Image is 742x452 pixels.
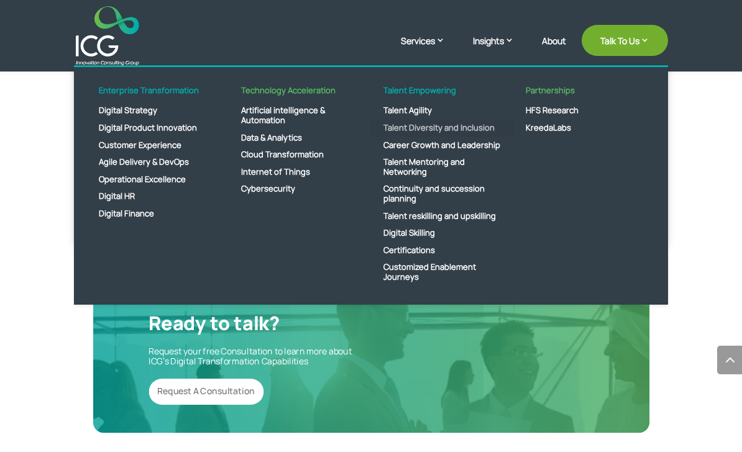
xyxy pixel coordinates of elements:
[371,242,514,259] a: Certifications
[149,379,263,404] a: Request A Consultation
[371,180,514,207] a: Continuity and succession planning
[371,86,514,103] a: Talent Empowering
[371,119,514,137] a: Talent Diversity and Inclusion
[513,86,656,103] a: Partnerships
[582,25,668,56] a: Talk To Us
[229,129,372,147] a: Data & Analytics
[86,154,229,171] a: Agile Delivery & DevOps
[86,102,229,119] a: Digital Strategy
[473,34,526,65] a: Insights
[229,164,372,181] a: Internet of Things
[371,154,514,180] a: Talent Mentoring and Networking
[86,171,229,188] a: Operational Excellence
[513,119,656,137] a: KreedaLabs
[371,208,514,225] a: Talent reskilling and upskilling
[229,86,372,103] a: Technology Acceleration
[229,146,372,164] a: Cloud Transformation
[86,137,229,154] a: Customer Experience
[149,311,359,339] h2: Ready to talk?
[371,137,514,154] a: Career Growth and Leadership
[371,259,514,285] a: Customized Enablement Journeys
[86,86,229,103] a: Enterprise Transformation
[76,6,139,65] img: ICG
[371,102,514,119] a: Talent Agility
[229,180,372,198] a: Cybersecurity
[86,119,229,137] a: Digital Product Innovation
[513,102,656,119] a: HFS Research
[680,392,742,452] iframe: Chat Widget
[229,102,372,129] a: Artificial intelligence & Automation
[401,34,457,65] a: Services
[542,36,566,65] a: About
[149,346,359,366] p: Request your free Consultation to learn more about ICG’s Digital Transformation Capabilities
[86,205,229,223] a: Digital Finance
[371,224,514,242] a: Digital Skilling
[86,188,229,205] a: Digital HR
